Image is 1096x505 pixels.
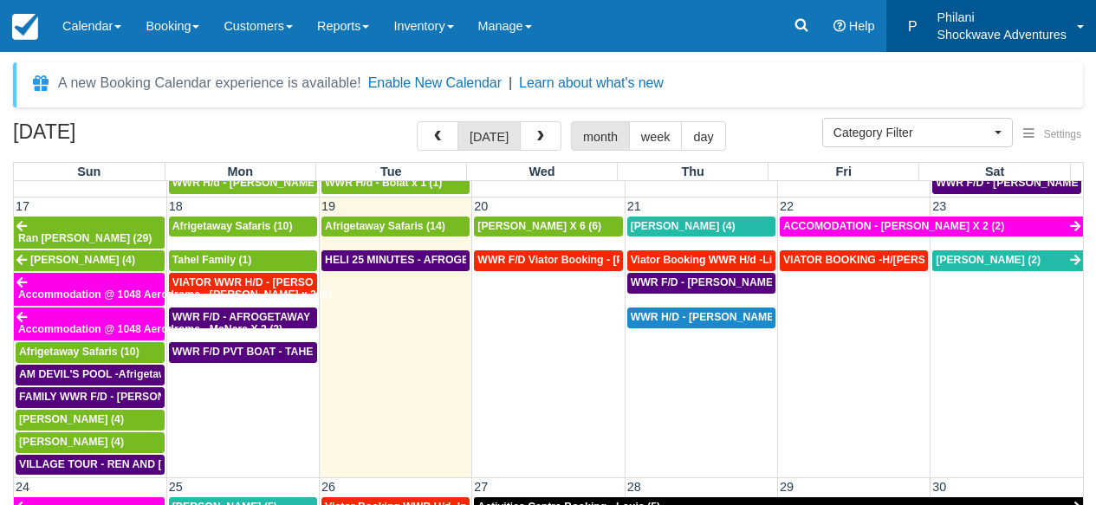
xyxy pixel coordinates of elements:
span: Accommodation @ 1048 Aerodrome - MaNare X 2 (2) [18,323,282,335]
span: WWR H/d - [PERSON_NAME] X 2 (2) [172,177,353,189]
a: Ran [PERSON_NAME] (29) [14,217,165,249]
button: day [681,121,725,151]
a: Learn about what's new [519,75,664,90]
span: ACCOMODATION - [PERSON_NAME] X 2 (2) [783,220,1004,232]
span: 22 [778,199,795,213]
span: [PERSON_NAME] (4) [19,413,124,425]
a: VIATOR BOOKING -H/[PERSON_NAME] X 4 (4) [780,250,928,271]
span: Mon [227,165,253,178]
span: Tue [380,165,402,178]
a: WWR H/D - [PERSON_NAME] X 1 (1) [627,308,775,328]
span: WWR H/D - [PERSON_NAME] X 1 (1) [631,311,813,323]
a: FAMILY WWR F/D - [PERSON_NAME] X4 (4) [16,387,165,408]
button: month [571,121,630,151]
span: Help [849,19,875,33]
span: VIATOR WWR H/D - [PERSON_NAME] 3 (3) [172,276,386,288]
span: Viator Booking WWR H/d -Li, Jiahao X 2 (2) [631,254,846,266]
a: VIATOR WWR H/D - [PERSON_NAME] 3 (3) [169,273,317,294]
span: 25 [167,480,185,494]
a: WWR H/d - [PERSON_NAME] X 2 (2) [169,173,317,194]
a: Afrigetaway Safaris (14) [321,217,470,237]
span: Thu [681,165,704,178]
span: 28 [626,480,643,494]
button: Settings [1013,122,1092,147]
span: 18 [167,199,185,213]
a: [PERSON_NAME] (4) [627,217,775,237]
span: Afrigetaway Safaris (10) [172,220,293,232]
span: WWR F/D - [PERSON_NAME] X4 (4) [631,276,808,288]
h2: [DATE] [13,121,232,153]
span: 24 [14,480,31,494]
a: WWR F/D - [PERSON_NAME] X 4 (4) [932,173,1081,194]
span: Accommodation @ 1048 Aerodrome - [PERSON_NAME] x 2 (2) [18,288,332,301]
span: Settings [1044,128,1081,140]
i: Help [833,20,846,32]
span: FAMILY WWR F/D - [PERSON_NAME] X4 (4) [19,391,237,403]
span: [PERSON_NAME] (4) [30,254,135,266]
span: 17 [14,199,31,213]
a: WWR F/D Viator Booking - [PERSON_NAME] X1 (1) [474,250,622,271]
span: VIATOR BOOKING -H/[PERSON_NAME] X 4 (4) [783,254,1016,266]
span: WWR F/D PVT BOAT - TAHEL FAMILY x 5 (1) [172,346,394,358]
a: Afrigetaway Safaris (10) [16,342,165,363]
a: WWR F/D - AFROGETAWAY SAFARIS X5 (5) [169,308,317,328]
a: AM DEVIL'S POOL -Afrigetaway Safaris X5 (5) [16,365,165,385]
button: [DATE] [457,121,521,151]
a: WWR H/d - Bolat x 1 (1) [321,173,470,194]
span: 26 [320,480,337,494]
div: A new Booking Calendar experience is available! [58,73,361,94]
span: Fri [836,165,852,178]
a: Afrigetaway Safaris (10) [169,217,317,237]
span: Wed [529,165,554,178]
a: [PERSON_NAME] X 6 (6) [474,217,622,237]
a: [PERSON_NAME] (4) [14,250,165,271]
img: checkfront-main-nav-mini-logo.png [12,14,38,40]
span: Sun [77,165,101,178]
span: WWR H/d - Bolat x 1 (1) [325,177,442,189]
span: Category Filter [833,124,990,141]
span: 30 [931,480,948,494]
span: 19 [320,199,337,213]
span: 23 [931,199,948,213]
a: WWR F/D PVT BOAT - TAHEL FAMILY x 5 (1) [169,342,317,363]
span: HELI 25 MINUTES - AFROGETAWAY SAFARIS X5 (5) [325,254,585,266]
a: WWR F/D - [PERSON_NAME] X4 (4) [627,273,775,294]
a: [PERSON_NAME] (4) [16,432,165,453]
p: Shockwave Adventures [937,26,1067,43]
button: Category Filter [822,118,1013,147]
span: 29 [778,480,795,494]
span: 20 [472,199,490,213]
button: week [629,121,683,151]
p: Philani [937,9,1067,26]
a: VILLAGE TOUR - REN AND [PERSON_NAME] X4 (4) [16,455,165,476]
span: [PERSON_NAME] (4) [19,436,124,448]
a: Tahel Family (1) [169,250,317,271]
span: Afrigetaway Safaris (10) [19,346,139,358]
span: VILLAGE TOUR - REN AND [PERSON_NAME] X4 (4) [19,458,279,470]
span: WWR F/D Viator Booking - [PERSON_NAME] X1 (1) [477,254,733,266]
a: HELI 25 MINUTES - AFROGETAWAY SAFARIS X5 (5) [321,250,470,271]
span: 27 [472,480,490,494]
a: Viator Booking WWR H/d -Li, Jiahao X 2 (2) [627,250,775,271]
button: Enable New Calendar [368,74,502,92]
span: Tahel Family (1) [172,254,252,266]
a: Accommodation @ 1048 Aerodrome - [PERSON_NAME] x 2 (2) [14,273,165,306]
a: [PERSON_NAME] (4) [16,410,165,431]
span: [PERSON_NAME] X 6 (6) [477,220,601,232]
div: P [898,13,926,41]
span: Sat [985,165,1004,178]
a: [PERSON_NAME] (2) [932,250,1083,271]
a: ACCOMODATION - [PERSON_NAME] X 2 (2) [780,217,1083,237]
span: WWR F/D - AFROGETAWAY SAFARIS X5 (5) [172,311,391,323]
span: Ran [PERSON_NAME] (29) [18,232,152,244]
span: AM DEVIL'S POOL -Afrigetaway Safaris X5 (5) [19,368,249,380]
span: Afrigetaway Safaris (14) [325,220,445,232]
span: 21 [626,199,643,213]
span: [PERSON_NAME] (4) [631,220,736,232]
span: | [509,75,512,90]
span: [PERSON_NAME] (2) [936,254,1041,266]
a: Accommodation @ 1048 Aerodrome - MaNare X 2 (2) [14,308,165,340]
